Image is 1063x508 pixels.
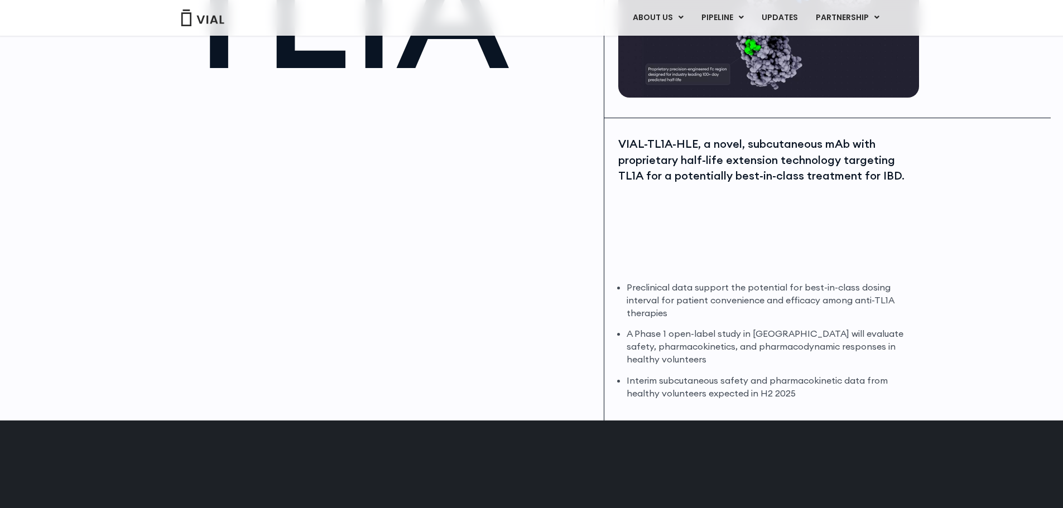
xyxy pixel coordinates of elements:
a: PARTNERSHIPMenu Toggle [807,8,888,27]
li: Interim subcutaneous safety and pharmacokinetic data from healthy volunteers expected in H2 2025 [627,374,916,400]
div: VIAL-TL1A-HLE, a novel, subcutaneous mAb with proprietary half-life extension technology targetin... [618,136,916,184]
a: ABOUT USMenu Toggle [624,8,692,27]
img: Vial Logo [180,9,225,26]
li: A Phase 1 open-label study in [GEOGRAPHIC_DATA] will evaluate safety, pharmacokinetics, and pharm... [627,327,916,366]
a: PIPELINEMenu Toggle [692,8,752,27]
a: UPDATES [753,8,806,27]
li: Preclinical data support the potential for best-in-class dosing interval for patient convenience ... [627,281,916,320]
